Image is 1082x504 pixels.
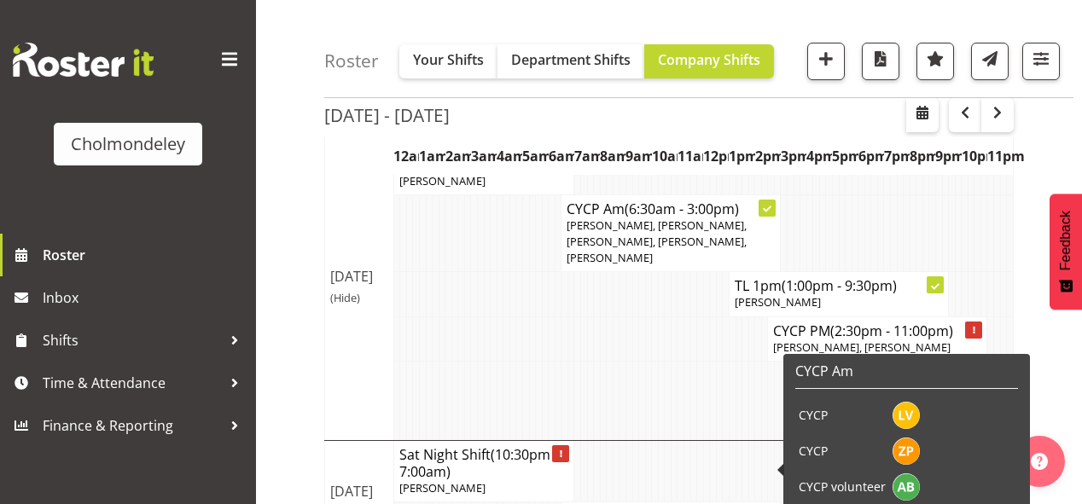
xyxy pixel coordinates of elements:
img: amelie-brandt11629.jpg [893,473,920,501]
th: 2am [445,136,471,176]
span: [PERSON_NAME] [735,294,821,310]
h4: Roster [324,51,379,71]
span: [PERSON_NAME] [399,480,486,495]
th: 8pm [910,136,935,176]
td: CYCP [795,433,889,469]
td: [DATE] [325,133,394,440]
th: 5pm [832,136,858,176]
th: 6am [549,136,574,176]
th: 2pm [755,136,781,176]
span: (10:30pm - 7:00am) [399,445,558,481]
th: 10am [652,136,678,176]
h4: CYCP Am [567,200,775,217]
th: 3pm [781,136,806,176]
span: [PERSON_NAME], [PERSON_NAME] [773,339,951,355]
span: (6:30am - 3:00pm) [625,200,739,218]
th: 4pm [806,136,832,176]
th: 6pm [858,136,884,176]
h6: CYCP Am [795,362,1018,379]
th: 10pm [962,136,987,176]
th: 5am [522,136,548,176]
span: (Hide) [330,290,360,305]
div: Cholmondeley [71,131,185,157]
span: Your Shifts [413,50,484,69]
span: Feedback [1058,211,1073,270]
button: Download a PDF of the roster according to the set date range. [862,43,899,80]
button: Highlight an important date within the roster. [916,43,954,80]
th: 7pm [884,136,910,176]
th: 9am [625,136,651,176]
h2: [DATE] - [DATE] [324,104,450,126]
span: Time & Attendance [43,370,222,396]
span: (2:30pm - 11:00pm) [830,322,953,340]
h4: TL 1pm [735,277,943,294]
span: [PERSON_NAME] [399,173,486,188]
span: (1:00pm - 9:30pm) [782,276,897,295]
button: Filter Shifts [1022,43,1060,80]
span: Company Shifts [658,50,760,69]
th: 11am [678,136,703,176]
img: Rosterit website logo [13,43,154,77]
h4: Sat Night Shift [399,446,569,480]
img: zoe-palmer10907.jpg [893,437,920,465]
th: 4am [497,136,522,176]
th: 9pm [935,136,961,176]
span: Department Shifts [511,50,631,69]
th: 1am [419,136,445,176]
img: lynne-veal6958.jpg [893,402,920,429]
span: Roster [43,242,247,268]
span: Shifts [43,327,222,353]
th: 7am [574,136,600,176]
button: Department Shifts [497,44,644,78]
button: Company Shifts [644,44,774,78]
button: Your Shifts [399,44,497,78]
th: 11pm [987,136,1014,176]
span: [PERSON_NAME], [PERSON_NAME], [PERSON_NAME], [PERSON_NAME], [PERSON_NAME] [567,217,747,265]
button: Add a new shift [807,43,845,80]
h4: CYCP PM [773,322,981,339]
span: Finance & Reporting [43,413,222,438]
span: Inbox [43,285,247,310]
img: help-xxl-2.png [1031,453,1048,470]
td: CYCP [795,397,889,433]
th: 3am [471,136,497,176]
button: Feedback - Show survey [1050,194,1082,310]
th: 1pm [729,136,754,176]
th: 12pm [703,136,729,176]
button: Send a list of all shifts for the selected filtered period to all rostered employees. [971,43,1009,80]
th: 12am [393,136,419,176]
button: Select a specific date within the roster. [906,98,939,132]
th: 8am [600,136,625,176]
